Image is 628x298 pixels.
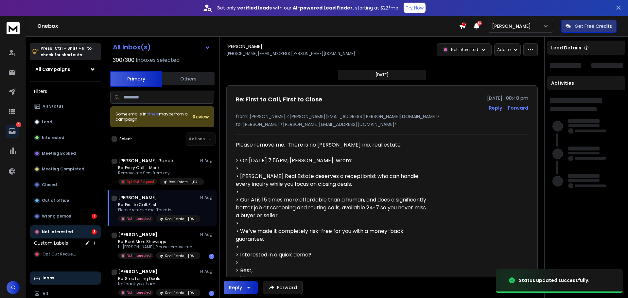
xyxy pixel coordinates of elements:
[209,254,214,259] div: 1
[30,147,101,160] button: Meeting Booked
[217,5,398,11] p: Get only with our starting at $22/mo
[43,275,54,281] p: Inbox
[92,229,97,235] div: 3
[224,281,258,294] button: Reply
[43,252,77,257] span: Opt Out Request
[165,217,197,221] p: Real Estate - [DATE]
[226,43,262,50] h1: [PERSON_NAME]
[41,45,92,58] p: Press to check for shortcuts.
[200,195,214,200] p: 14 Aug
[236,113,528,120] p: from: [PERSON_NAME] <[PERSON_NAME][EMAIL_ADDRESS][PERSON_NAME][DOMAIN_NAME]>
[42,135,64,140] p: Interested
[118,165,197,170] p: Re: Every Call = More
[42,198,69,203] p: Out of office
[118,207,197,213] p: Please remove me. There is
[127,216,151,221] p: Not Interested
[54,44,85,52] span: Ctrl + Shift + k
[118,244,197,250] p: Hi [PERSON_NAME], Please remove me
[200,269,214,274] p: 14 Aug
[42,119,52,125] p: Lead
[30,272,101,285] button: Inbox
[30,210,101,223] button: Wrong person1
[237,5,272,11] strong: verified leads
[43,291,48,296] p: All
[6,125,19,138] a: 4
[236,95,322,104] h1: Re: First to Call, First to Close
[162,72,215,86] button: Others
[118,157,173,164] h1: [PERSON_NAME] Ranch
[7,281,20,294] button: C
[113,44,151,50] h1: All Inbox(s)
[226,51,355,56] p: [PERSON_NAME][EMAIL_ADDRESS][PERSON_NAME][DOMAIN_NAME]
[118,239,197,244] p: Re: Book More Showings
[30,225,101,238] button: Not Interested3
[42,182,57,187] p: Closed
[477,21,482,26] span: 50
[113,56,134,64] span: 300 / 300
[37,22,459,30] h1: Onebox
[92,214,97,219] div: 1
[147,111,159,117] span: others
[497,47,511,52] p: Add to
[119,136,132,142] label: Select
[30,63,101,76] button: All Campaigns
[42,214,71,219] p: Wrong person
[551,44,581,51] p: Lead Details
[35,66,70,73] h1: All Campaigns
[169,180,200,184] p: Real Estate - [DATE]
[30,115,101,129] button: Lead
[165,290,197,295] p: Real Estate - [DATE]
[30,248,101,261] button: Opt Out Request
[547,76,625,90] div: Activities
[236,121,528,128] p: to: [PERSON_NAME] <[PERSON_NAME][EMAIL_ADDRESS][DOMAIN_NAME]>
[43,104,63,109] p: All Status
[7,22,20,34] img: logo
[561,20,617,33] button: Get Free Credits
[200,232,214,237] p: 14 Aug
[127,179,154,184] p: Opt Out Request
[193,114,209,120] button: Review
[127,290,151,295] p: Not Interested
[118,268,157,275] h1: [PERSON_NAME]
[118,231,157,238] h1: [PERSON_NAME]
[136,56,180,64] h3: Inboxes selected
[293,5,354,11] strong: AI-powered Lead Finder,
[508,105,528,111] div: Forward
[30,163,101,176] button: Meeting Completed
[30,131,101,144] button: Interested
[575,23,612,29] p: Get Free Credits
[165,254,197,258] p: Real Estate - [DATE]
[118,202,197,207] p: Re: First to Call, First
[406,5,424,11] p: Try Now
[127,253,151,258] p: Not Interested
[209,291,214,296] div: 1
[30,100,101,113] button: All Status
[375,72,389,78] p: [DATE]
[489,105,502,111] button: Reply
[30,178,101,191] button: Closed
[16,122,21,127] p: 4
[229,284,242,291] div: Reply
[108,41,216,54] button: All Inbox(s)
[42,151,76,156] p: Meeting Booked
[34,240,68,246] h3: Custom Labels
[42,167,84,172] p: Meeting Completed
[118,194,157,201] h1: [PERSON_NAME]
[200,158,214,163] p: 14 Aug
[263,281,303,294] button: Forward
[492,23,533,29] p: [PERSON_NAME]
[487,95,528,101] p: [DATE] : 08:48 pm
[30,87,101,96] h3: Filters
[110,71,162,87] button: Primary
[451,47,478,52] p: Not Interested
[118,281,197,287] p: No thank you. I am
[118,276,197,281] p: Re: Stop Losing Deals
[519,277,589,284] div: Status updated successfully.
[118,170,197,176] p: Remove me Sent from my
[115,112,193,122] div: Some emails in maybe from a campaign
[42,229,73,235] p: Not Interested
